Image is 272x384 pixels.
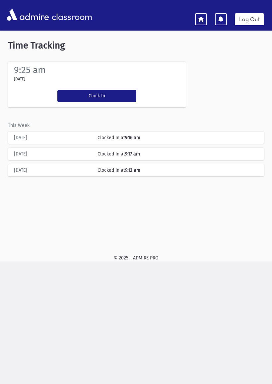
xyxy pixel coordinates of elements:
[125,167,140,173] b: 9:12 am
[14,76,25,82] label: [DATE]
[5,7,50,22] img: AdmirePro
[94,134,261,141] div: Clocked In at
[125,151,140,157] b: 9:17 am
[235,13,264,25] a: Log Out
[125,135,140,141] b: 9:16 am
[8,122,30,129] label: This Week
[11,167,94,174] div: [DATE]
[94,150,261,157] div: Clocked In at
[94,167,261,174] div: Clocked In at
[50,6,92,24] span: classroom
[57,90,136,102] button: Clock In
[11,150,94,157] div: [DATE]
[5,254,267,261] div: © 2025 - ADMIRE PRO
[11,134,94,141] div: [DATE]
[14,64,46,75] label: 9:25 am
